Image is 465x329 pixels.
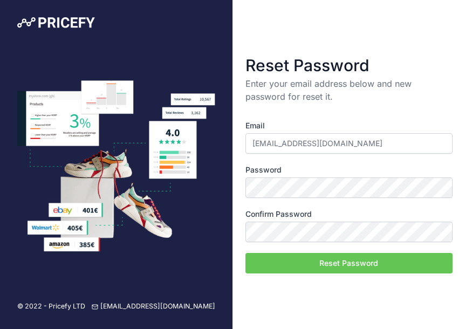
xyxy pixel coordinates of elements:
a: [EMAIL_ADDRESS][DOMAIN_NAME] [92,301,215,312]
p: © 2022 - Pricefy LTD [17,301,85,312]
label: Email [245,120,453,131]
h3: Reset Password [245,56,453,75]
label: Password [245,164,453,175]
label: Confirm Password [245,209,453,220]
img: Pricefy [17,17,95,28]
button: Reset Password [245,253,453,273]
p: Enter your email address below and new password for reset it. [245,77,453,103]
